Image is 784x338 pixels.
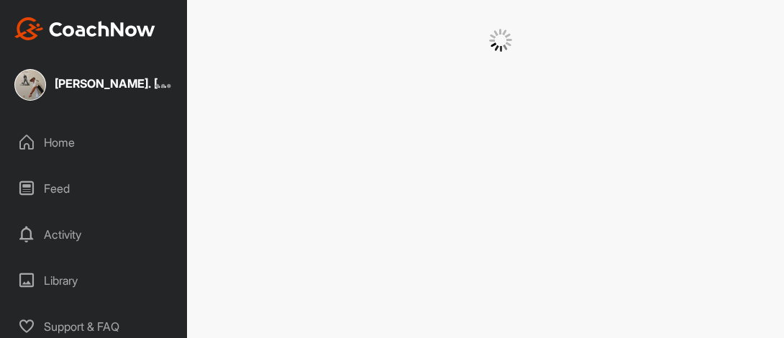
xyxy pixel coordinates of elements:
[14,17,155,40] img: CoachNow
[8,216,181,252] div: Activity
[8,262,181,298] div: Library
[489,29,512,52] img: G6gVgL6ErOh57ABN0eRmCEwV0I4iEi4d8EwaPGI0tHgoAbU4EAHFLEQAh+QQFCgALACwIAA4AGAASAAAEbHDJSesaOCdk+8xg...
[14,69,46,101] img: square_14aac360211afd9c09c8184863fe1b9e.jpg
[55,78,170,89] div: [PERSON_NAME]. [PERSON_NAME]
[8,170,181,206] div: Feed
[8,124,181,160] div: Home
